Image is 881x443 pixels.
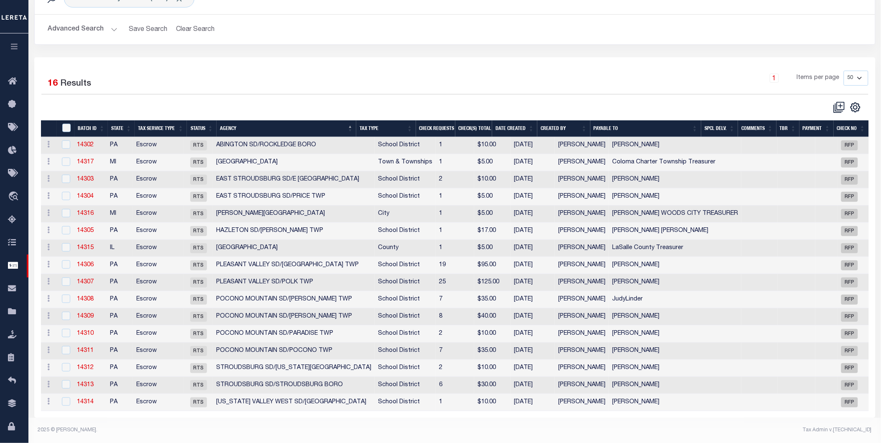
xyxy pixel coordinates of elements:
[511,240,555,257] td: [DATE]
[511,257,555,274] td: [DATE]
[107,291,133,308] td: PA
[474,343,511,360] td: $35.00
[77,193,94,199] a: 14304
[375,274,436,291] td: School District
[190,209,207,219] span: RTS
[555,308,609,326] td: [PERSON_NAME]
[213,223,375,240] td: HAZLETON SD/[PERSON_NAME] TWP
[609,223,741,240] td: [PERSON_NAME] [PERSON_NAME]
[375,291,436,308] td: School District
[436,154,474,171] td: 1
[107,171,133,188] td: PA
[173,21,218,38] button: Clear Search
[375,257,436,274] td: School District
[416,120,455,137] th: Check Requests
[133,188,184,206] td: Escrow
[48,21,117,38] button: Advanced Search
[609,343,741,360] td: [PERSON_NAME]
[77,313,94,319] a: 14309
[107,223,133,240] td: PA
[77,159,94,165] a: 14317
[511,206,555,223] td: [DATE]
[190,260,207,270] span: RTS
[841,192,858,202] span: RFP
[107,360,133,377] td: PA
[8,191,21,202] i: travel_explore
[609,308,741,326] td: [PERSON_NAME]
[133,343,184,360] td: Escrow
[213,240,375,257] td: [GEOGRAPHIC_DATA]
[511,291,555,308] td: [DATE]
[213,394,375,411] td: [US_STATE] VALLEY WEST SD/[GEOGRAPHIC_DATA]
[474,223,511,240] td: $17.00
[217,120,356,137] th: Agency: activate to sort column descending
[841,140,858,150] span: RFP
[133,274,184,291] td: Escrow
[555,291,609,308] td: [PERSON_NAME]
[841,226,858,236] span: RFP
[555,377,609,394] td: [PERSON_NAME]
[133,240,184,257] td: Escrow
[511,343,555,360] td: [DATE]
[834,120,869,137] th: Check No: activate to sort column ascending
[124,21,173,38] button: Save Search
[375,360,436,377] td: School District
[436,188,474,206] td: 1
[375,308,436,326] td: School District
[133,223,184,240] td: Escrow
[511,308,555,326] td: [DATE]
[190,346,207,356] span: RTS
[375,240,436,257] td: County
[555,394,609,411] td: [PERSON_NAME]
[609,171,741,188] td: [PERSON_NAME]
[841,158,858,168] span: RFP
[77,399,94,405] a: 14314
[841,278,858,288] span: RFP
[213,308,375,326] td: POCONO MOUNTAIN SD/[PERSON_NAME] TWP
[609,154,741,171] td: Coloma Charter Township Treasurer
[436,308,474,326] td: 8
[190,140,207,150] span: RTS
[474,394,511,411] td: $10.00
[555,137,609,154] td: [PERSON_NAME]
[436,326,474,343] td: 2
[609,257,741,274] td: [PERSON_NAME]
[436,257,474,274] td: 19
[474,206,511,223] td: $5.00
[107,308,133,326] td: PA
[190,192,207,202] span: RTS
[190,295,207,305] span: RTS
[213,326,375,343] td: POCONO MOUNTAIN SD/PARADISE TWP
[511,154,555,171] td: [DATE]
[213,257,375,274] td: PLEASANT VALLEY SD/[GEOGRAPHIC_DATA] TWP
[133,257,184,274] td: Escrow
[133,206,184,223] td: Escrow
[537,120,590,137] th: Created By: activate to sort column ascending
[841,397,858,407] span: RFP
[609,326,741,343] td: [PERSON_NAME]
[455,120,493,137] th: Check(s) Total
[474,360,511,377] td: $10.00
[375,171,436,188] td: School District
[133,326,184,343] td: Escrow
[107,257,133,274] td: PA
[375,154,436,171] td: Town & Townships
[474,188,511,206] td: $5.00
[107,394,133,411] td: PA
[474,171,511,188] td: $10.00
[436,343,474,360] td: 7
[511,360,555,377] td: [DATE]
[555,257,609,274] td: [PERSON_NAME]
[32,426,455,434] div: 2025 © [PERSON_NAME].
[474,274,511,291] td: $125.00
[77,296,94,302] a: 14308
[133,137,184,154] td: Escrow
[841,243,858,253] span: RFP
[135,120,186,137] th: Tax Service Type: activate to sort column ascending
[133,154,184,171] td: Escrow
[77,331,94,336] a: 14310
[190,243,207,253] span: RTS
[77,211,94,216] a: 14316
[375,137,436,154] td: School District
[48,79,58,88] span: 16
